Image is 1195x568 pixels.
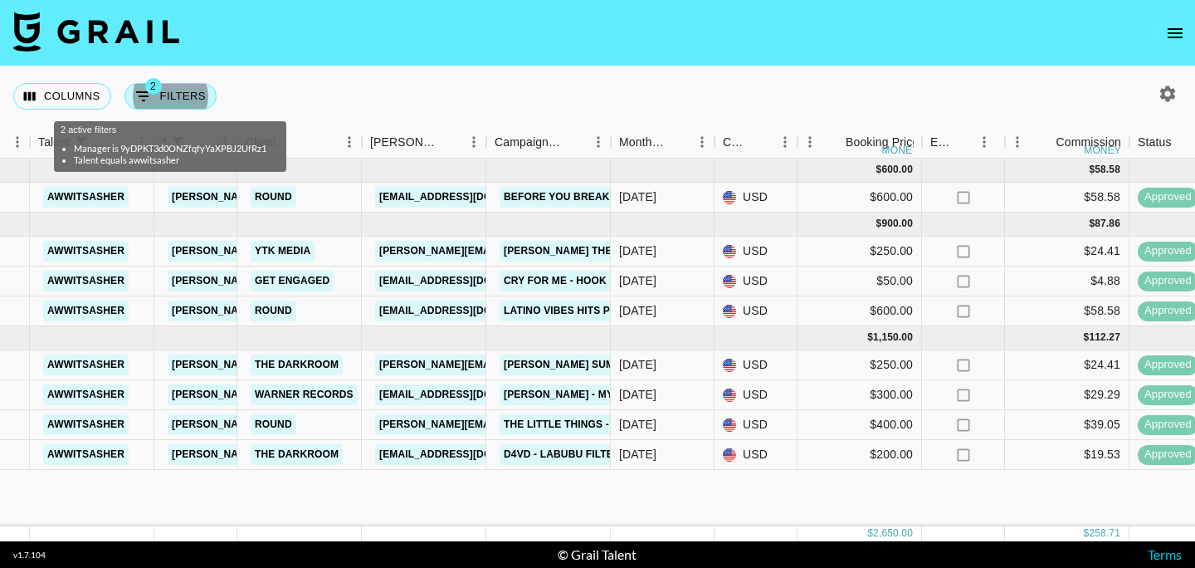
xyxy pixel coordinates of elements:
a: The Darkroom [251,355,343,375]
button: Menu [690,130,715,154]
div: 258.71 [1089,526,1120,541]
div: 2 active filters [61,125,280,165]
button: Menu [586,130,611,154]
div: $250.00 [797,350,922,380]
div: 112.27 [1089,331,1120,345]
div: 900.00 [881,217,913,231]
div: 600.00 [881,163,913,177]
div: Campaign (Type) [486,126,611,159]
div: 87.86 [1095,217,1120,231]
a: Round [251,414,296,435]
button: Sort [822,130,846,154]
a: [PERSON_NAME][EMAIL_ADDRESS][DOMAIN_NAME] [168,444,438,465]
div: Jul '25 [619,386,656,403]
div: Client [237,126,362,159]
div: Currency [715,126,797,159]
div: $200.00 [797,440,922,470]
button: open drawer [1158,17,1192,50]
a: [EMAIL_ADDRESS][DOMAIN_NAME] [375,187,561,208]
div: v 1.7.104 [13,550,46,561]
div: USD [715,440,797,470]
a: awwitsasher [43,414,129,435]
a: [PERSON_NAME][EMAIL_ADDRESS][DOMAIN_NAME] [375,355,646,375]
a: d4vd - Labubu filter [500,444,625,465]
div: Month Due [611,126,715,159]
a: [PERSON_NAME][EMAIL_ADDRESS][DOMAIN_NAME] [168,187,438,208]
a: awwitsasher [43,444,129,465]
div: © Grail Talent [558,546,637,563]
button: Sort [438,130,461,154]
button: Sort [666,130,690,154]
div: USD [715,237,797,267]
div: Oct '25 [619,189,656,205]
a: [PERSON_NAME][EMAIL_ADDRESS][DOMAIN_NAME] [375,241,646,262]
a: Get Engaged [251,271,334,291]
a: [PERSON_NAME][EMAIL_ADDRESS][DOMAIN_NAME] [168,414,438,435]
a: [PERSON_NAME][EMAIL_ADDRESS][DOMAIN_NAME] [375,414,646,435]
div: Expenses: Remove Commission? [922,126,1005,159]
div: Booking Price [846,126,919,159]
div: USD [715,410,797,440]
div: $29.29 [1005,380,1129,410]
div: USD [715,380,797,410]
button: Sort [1032,130,1056,154]
a: awwitsasher [43,355,129,375]
a: The Little Things - [PERSON_NAME] [500,414,701,435]
div: Jul '25 [619,446,656,463]
a: [EMAIL_ADDRESS][DOMAIN_NAME] [375,271,561,291]
button: Sort [749,130,773,154]
div: $ [1089,217,1095,231]
button: Menu [773,130,797,154]
a: [PERSON_NAME][EMAIL_ADDRESS][DOMAIN_NAME] [168,384,438,405]
div: Jul '25 [619,356,656,373]
div: $600.00 [797,296,922,326]
div: USD [715,267,797,296]
div: $ [867,526,873,541]
div: 2,650.00 [873,526,913,541]
div: Month Due [619,126,666,159]
button: Menu [461,130,486,154]
button: Menu [797,130,822,154]
div: money [882,145,919,155]
li: Manager is 9yDPKT3d0ONZfqfyYaXPBJ2UfRz1 [74,143,266,154]
div: $58.58 [1005,183,1129,213]
img: Grail Talent [13,12,179,51]
div: $ [1084,526,1090,541]
button: Menu [5,130,30,154]
div: Aug '25 [619,242,656,259]
a: [PERSON_NAME] The Creator - Sugar On My Tongue [500,241,796,262]
button: Sort [563,130,586,154]
li: Talent equals awwitsasher [74,154,266,166]
div: USD [715,183,797,213]
a: awwitsasher [43,187,129,208]
div: $ [867,331,873,345]
div: $ [1084,331,1090,345]
div: $24.41 [1005,350,1129,380]
div: $400.00 [797,410,922,440]
button: Show filters [124,83,217,110]
button: Sort [1172,130,1195,154]
a: [PERSON_NAME] summit & Haylasings - Where Are You [500,355,810,375]
a: [PERSON_NAME][EMAIL_ADDRESS][DOMAIN_NAME] [168,355,438,375]
div: Status [1138,126,1172,159]
a: awwitsasher [43,271,129,291]
div: $250.00 [797,237,922,267]
a: awwitsasher [43,301,129,321]
div: [PERSON_NAME] [370,126,438,159]
span: 2 [145,78,162,95]
div: Expenses: Remove Commission? [930,126,954,159]
div: Jul '25 [619,416,656,433]
div: $19.53 [1005,440,1129,470]
div: USD [715,350,797,380]
div: 1,150.00 [873,331,913,345]
a: Round [251,187,296,208]
div: $300.00 [797,380,922,410]
div: $ [876,163,882,177]
div: $ [876,217,882,231]
div: Aug '25 [619,302,656,319]
a: [EMAIL_ADDRESS][DOMAIN_NAME] [375,384,561,405]
a: [PERSON_NAME][EMAIL_ADDRESS][DOMAIN_NAME] [168,241,438,262]
a: awwitsasher [43,241,129,262]
button: Select columns [13,83,111,110]
a: Before You Break My Heart - JAD [500,187,699,208]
